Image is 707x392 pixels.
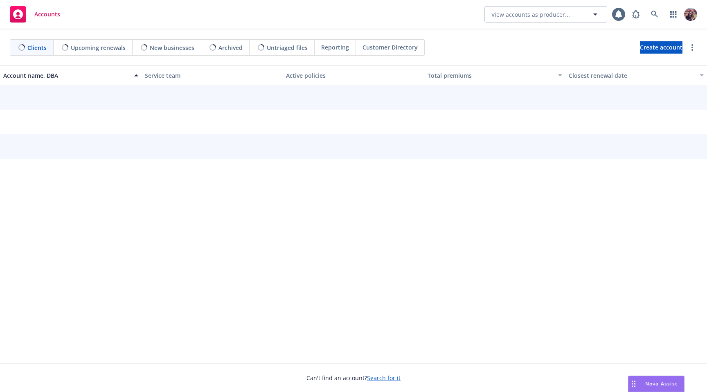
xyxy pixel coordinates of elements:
a: Switch app [665,6,682,23]
span: Accounts [34,11,60,18]
span: Can't find an account? [306,374,401,382]
span: Nova Assist [645,380,678,387]
a: Search [646,6,663,23]
span: Archived [218,43,243,52]
button: Service team [142,65,283,85]
div: Active policies [286,71,421,80]
span: View accounts as producer... [491,10,570,19]
div: Account name, DBA [3,71,129,80]
img: photo [684,8,697,21]
span: Customer Directory [363,43,418,52]
a: Accounts [7,3,63,26]
a: more [687,43,697,52]
span: Untriaged files [267,43,308,52]
button: Total premiums [424,65,566,85]
span: New businesses [150,43,194,52]
div: Service team [145,71,280,80]
span: Create account [640,40,682,55]
span: Upcoming renewals [71,43,126,52]
div: Closest renewal date [569,71,695,80]
span: Clients [27,43,47,52]
a: Search for it [367,374,401,382]
div: Total premiums [428,71,554,80]
a: Report a Bug [628,6,644,23]
span: Reporting [321,43,349,52]
button: View accounts as producer... [484,6,607,23]
button: Active policies [283,65,424,85]
button: Closest renewal date [565,65,707,85]
button: Nova Assist [628,376,684,392]
a: Create account [640,41,682,54]
div: Drag to move [628,376,639,392]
